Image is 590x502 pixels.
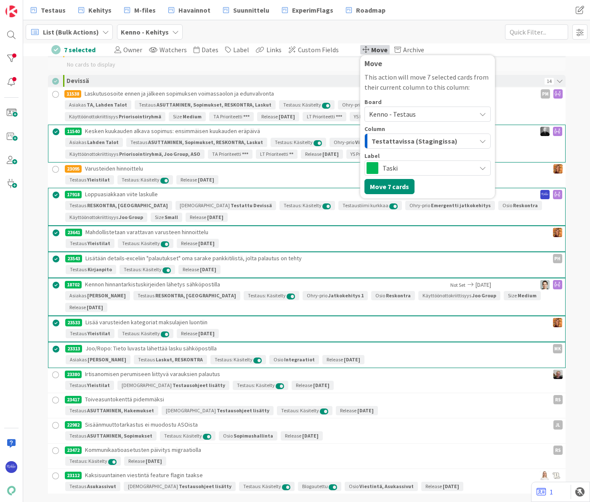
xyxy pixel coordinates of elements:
a: Testaus [26,3,71,18]
div: 23380 [65,371,82,378]
b: [DATE] [443,483,459,489]
div: Mahdollistetaan varattavan varusteen hinnoittelu [65,226,491,239]
b: [DATE] [313,382,330,388]
b: Testattu Devissä [231,202,272,208]
a: 11540Kesken kuukauden alkava sopimus: ensimmäisen kuukauden eräpäiväNot Set[DATE]MVAsiakas Lahden... [48,125,565,161]
div: Testaus [65,406,158,415]
div: Irtisanomisen perumiseen liittyvä varauksien palautus [65,368,492,381]
div: Testaus: Käsitelty [244,291,299,300]
div: Testaus [133,291,240,300]
div: Ohry-prio [330,138,387,147]
a: 17918Loppuasiakkaan viite laskulleNot Set[DATE]RSTestaus RESKONTRA, [GEOGRAPHIC_DATA][DEMOGRAPHIC... [48,188,565,224]
b: Testausohjeet lisätty [217,407,269,414]
div: Release [336,406,378,415]
a: Roadmap [341,3,391,18]
div: 23417 [65,396,82,403]
b: ASUTTAMINEN, Sopimukset, RESKONTRA, Laskut [148,139,263,145]
div: 23313 [65,345,82,352]
span: Label [364,153,380,159]
div: Testaus [65,431,157,441]
img: MV [540,127,550,136]
b: [DATE] [87,304,103,310]
div: Release [176,175,218,184]
div: Asiakas [66,355,130,364]
a: 23417Toiveasuntokenttä pidemmäksiRSTestaus ASUTTAMINEN, Hakemukset[DEMOGRAPHIC_DATA] Testausohjee... [48,393,566,418]
b: Testausohjeet lisätty [179,483,231,489]
b: [DATE] [200,266,216,272]
div: 22982 [65,421,82,429]
div: Release [281,431,323,441]
b: Small [165,214,178,220]
span: ExperimFlags [292,5,333,15]
div: Testaus: Käsitelty [118,239,173,248]
span: Testattavissa (Stagingissa) [372,136,457,147]
span: Custom Fields [298,45,339,54]
div: Lisätään details-exceliin "palautukset" oma sarake pankkitilistä, jolta palautus on tehty [65,252,491,265]
div: RS [553,446,563,455]
div: Käyttöönottokriittisyys [65,213,147,222]
a: Suunnittelu [218,3,274,18]
img: TL [553,228,562,237]
div: LT Prioriteetti [256,150,298,159]
div: 23095 [65,165,82,173]
img: TT [540,280,550,289]
div: Testaus: Käsitelty [271,138,326,147]
a: 23313Joo/Ropo: Tieto luvasta lähettää lasku sähköpostillaMKAsiakas [PERSON_NAME]Testaus Laskut, R... [48,342,565,367]
div: Testaus [66,239,114,248]
div: Sisäänmuuttotarkastus ei muodostu ASOista [65,419,492,431]
div: Käyttöönottokriittisyys [418,291,500,300]
img: RS [5,461,17,473]
b: Yleistilat [88,330,110,336]
span: Taski [383,162,472,174]
div: [DEMOGRAPHIC_DATA] [162,406,274,415]
div: 11540 [65,128,82,135]
div: Release [65,303,107,312]
a: 23112Kaksisuuntainen viestintä feature flagin taakseSLTestaus Asukassivut[DEMOGRAPHIC_DATA] Testa... [48,469,566,494]
div: Testaus: Käsitelty [210,355,266,364]
div: Testaus [65,201,172,210]
span: Havainnot [178,5,210,15]
div: Osio [345,482,418,491]
span: Links [266,45,282,54]
div: Testaustiimi kurkkaa [338,201,402,210]
span: List (Bulk Actions) [43,27,99,37]
b: Viestintä, Asukassivut [359,483,414,489]
span: M-files [134,5,156,15]
div: Ohry-prio [405,201,495,210]
a: 23641Mahdollistetaan varattavan varusteen hinnoitteluTLTestaus YleistilatTestaus: Käsitelty Relea... [48,226,565,251]
div: Loppuasiakkaan viite laskulle [65,188,450,201]
b: Priorisointiryhmä [119,113,161,120]
div: Release [301,150,343,159]
b: RESKONTRA, [GEOGRAPHIC_DATA] [155,292,236,299]
div: Asiakas [65,138,123,147]
a: 11538Laskutusosoite ennen ja jälkeen sopimuksen voimassaolon ja edunvalvonta[DATE]Not SetPMAsiaka... [48,88,566,124]
span: Testaus [41,5,66,15]
a: 23380Irtisanomisen perumiseen liittyvä varauksien palautusJHTestaus Yleistilat[DEMOGRAPHIC_DATA] ... [48,368,566,393]
a: M-files [119,3,161,18]
div: Käyttöönottokriittisyys [65,150,205,159]
div: Testaus [126,138,267,147]
span: Kehitys [88,5,112,15]
div: LT Prioriteetti [303,112,346,121]
b: Kenno - Kehitys [121,28,169,36]
b: [DATE] [322,151,339,157]
div: Release [322,355,364,364]
b: ASUTTAMINEN, Hakemukset [87,407,154,414]
div: Testaus [65,482,120,491]
div: [DEMOGRAPHIC_DATA] [124,482,236,491]
span: Move [371,45,388,54]
div: Asiakas [65,291,130,300]
b: Reskontra [513,202,538,208]
b: Medium [518,292,537,299]
div: Testaus: Käsitelty [160,431,215,441]
img: Visit kanbanzone.com [5,5,17,17]
div: PM [541,89,550,99]
b: Yleistilat [87,176,110,183]
div: Testaus [134,355,207,364]
div: Osio [219,431,277,441]
div: Kennon hinnantarkistuskirjeiden lähetys sähköpostilla [65,278,450,291]
div: Release [124,457,166,466]
div: Toiveasuntokenttä pidemmäksi [65,393,492,406]
div: Testaus [65,381,114,390]
div: Testaus: Käsitelty [277,406,332,415]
